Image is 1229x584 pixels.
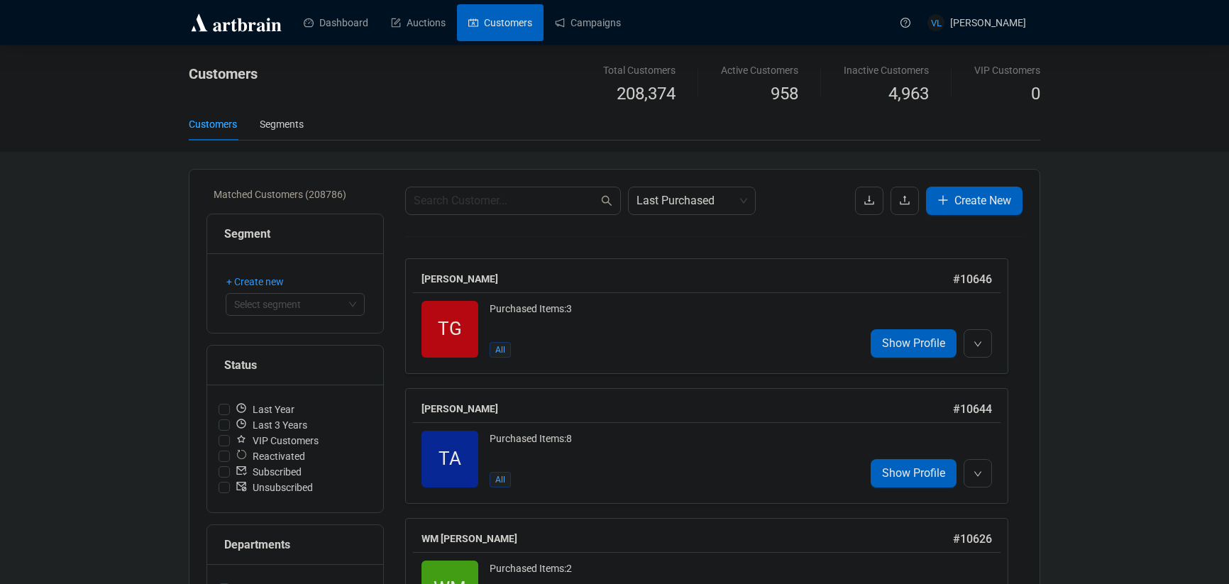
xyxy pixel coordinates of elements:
[468,4,532,41] a: Customers
[617,81,676,108] span: 208,374
[421,271,953,287] div: [PERSON_NAME]
[882,334,945,352] span: Show Profile
[555,4,621,41] a: Campaigns
[490,301,854,329] div: Purchased Items: 3
[230,480,319,495] span: Unsubscribed
[937,194,949,206] span: plus
[414,192,598,209] input: Search Customer...
[230,433,324,448] span: VIP Customers
[405,258,1023,374] a: [PERSON_NAME]#10646TGPurchased Items:3AllShow Profile
[974,340,982,348] span: down
[189,65,258,82] span: Customers
[603,62,676,78] div: Total Customers
[771,84,798,104] span: 958
[405,388,1023,504] a: [PERSON_NAME]#10644TAPurchased Items:8AllShow Profile
[721,62,798,78] div: Active Customers
[226,274,284,290] span: + Create new
[864,194,875,206] span: download
[230,448,311,464] span: Reactivated
[438,314,462,343] span: TG
[490,342,511,358] span: All
[230,464,307,480] span: Subscribed
[954,192,1011,209] span: Create New
[226,270,295,293] button: + Create new
[636,187,747,214] span: Last Purchased
[260,116,304,132] div: Segments
[439,444,461,473] span: TA
[304,4,368,41] a: Dashboard
[974,62,1040,78] div: VIP Customers
[224,356,366,374] div: Status
[601,195,612,206] span: search
[224,536,366,553] div: Departments
[953,402,992,416] span: # 10644
[189,116,237,132] div: Customers
[871,459,957,487] a: Show Profile
[230,417,313,433] span: Last 3 Years
[490,431,854,459] div: Purchased Items: 8
[899,194,910,206] span: upload
[926,187,1023,215] button: Create New
[844,62,929,78] div: Inactive Customers
[224,225,366,243] div: Segment
[930,15,942,30] span: VL
[871,329,957,358] a: Show Profile
[391,4,446,41] a: Auctions
[214,187,384,202] div: Matched Customers (208786)
[490,472,511,487] span: All
[1031,84,1040,104] span: 0
[189,11,284,34] img: logo
[974,470,982,478] span: down
[953,272,992,286] span: # 10646
[900,18,910,28] span: question-circle
[421,531,953,546] div: WM [PERSON_NAME]
[953,532,992,546] span: # 10626
[888,81,929,108] span: 4,963
[950,17,1026,28] span: [PERSON_NAME]
[882,464,945,482] span: Show Profile
[230,402,300,417] span: Last Year
[421,401,953,417] div: [PERSON_NAME]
